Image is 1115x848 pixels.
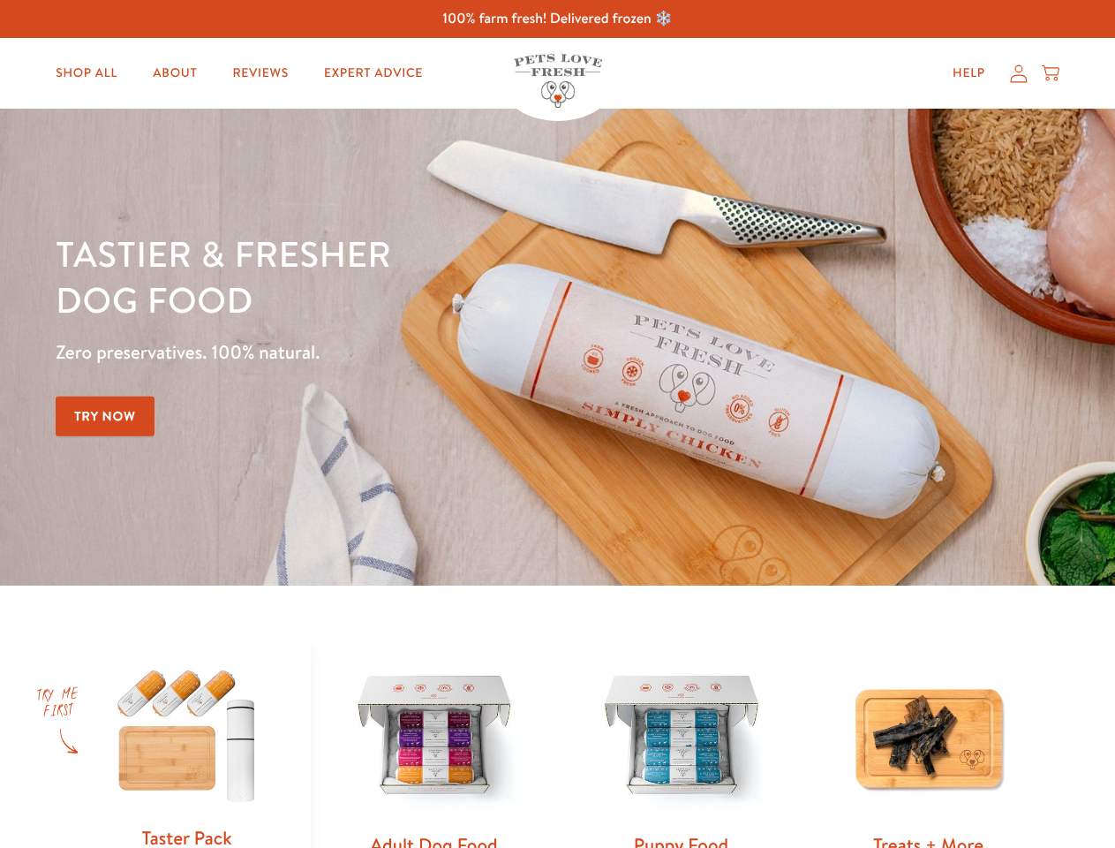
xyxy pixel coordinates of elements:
h1: Tastier & fresher dog food [56,231,725,322]
p: Zero preservatives. 100% natural. [56,337,725,368]
a: Shop All [41,56,132,91]
a: Reviews [218,56,302,91]
a: Help [938,56,999,91]
a: Try Now [56,397,154,436]
img: Pets Love Fresh [514,54,602,108]
a: About [139,56,211,91]
a: Expert Advice [310,56,437,91]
